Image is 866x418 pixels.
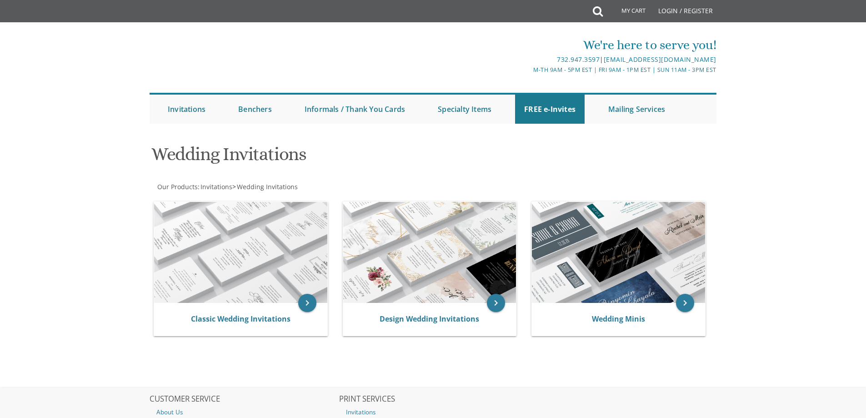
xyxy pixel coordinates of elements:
a: Benchers [229,95,281,124]
a: 732.947.3597 [557,55,600,64]
a: Our Products [156,182,198,191]
h2: PRINT SERVICES [339,395,527,404]
a: Design Wedding Invitations [380,314,479,324]
a: About Us [150,406,338,418]
a: My Cart [602,1,652,24]
a: FREE e-Invites [515,95,585,124]
a: keyboard_arrow_right [676,294,694,312]
a: [EMAIL_ADDRESS][DOMAIN_NAME] [604,55,716,64]
a: Informals / Thank You Cards [295,95,414,124]
h1: Wedding Invitations [151,144,522,171]
a: keyboard_arrow_right [298,294,316,312]
div: : [150,182,433,191]
a: Invitations [339,406,527,418]
a: Wedding Minis [592,314,645,324]
a: Invitations [200,182,232,191]
a: Specialty Items [429,95,501,124]
h2: CUSTOMER SERVICE [150,395,338,404]
div: | [339,54,716,65]
a: Classic Wedding Invitations [191,314,290,324]
img: Design Wedding Invitations [343,202,516,303]
img: Wedding Minis [532,202,705,303]
span: Wedding Invitations [237,182,298,191]
a: keyboard_arrow_right [487,294,505,312]
img: Classic Wedding Invitations [154,202,327,303]
div: We're here to serve you! [339,36,716,54]
a: Wedding Invitations [236,182,298,191]
a: Invitations [159,95,215,124]
div: M-Th 9am - 5pm EST | Fri 9am - 1pm EST | Sun 11am - 3pm EST [339,65,716,75]
span: Invitations [200,182,232,191]
span: > [232,182,298,191]
a: Mailing Services [599,95,674,124]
